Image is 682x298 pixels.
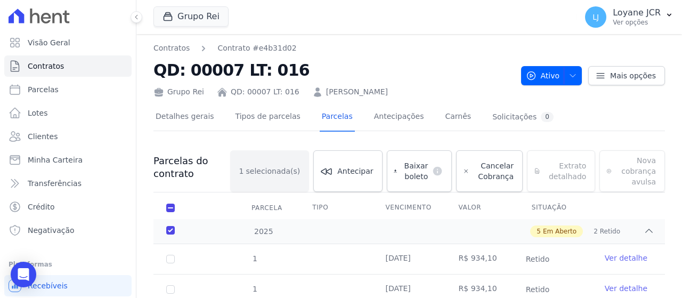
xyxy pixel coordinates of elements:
[28,131,58,142] span: Clientes
[577,2,682,32] button: LJ Loyane JCR Ver opções
[605,253,647,263] a: Ver detalhe
[299,197,372,219] th: Tipo
[239,166,244,176] span: 1
[239,197,295,219] div: Parcela
[9,258,127,271] div: Plataformas
[372,197,445,219] th: Vencimento
[217,43,296,54] a: Contrato #e4b31d02
[526,66,560,85] span: Ativo
[610,70,656,81] span: Mais opções
[28,37,70,48] span: Visão Geral
[4,196,132,218] a: Crédito
[600,227,620,236] span: Retido
[372,244,445,274] td: [DATE]
[28,84,59,95] span: Parcelas
[153,43,297,54] nav: Breadcrumb
[28,61,64,71] span: Contratos
[4,220,132,241] a: Negativação
[519,253,556,265] span: Retido
[153,43,190,54] a: Contratos
[446,197,519,219] th: Valor
[613,18,661,27] p: Ver opções
[246,166,301,176] span: selecionada(s)
[4,79,132,100] a: Parcelas
[153,86,204,98] div: Grupo Rei
[28,178,82,189] span: Transferências
[4,102,132,124] a: Lotes
[153,58,513,82] h2: QD: 00007 LT: 016
[537,227,541,236] span: 5
[320,103,355,132] a: Parcelas
[153,155,230,180] h3: Parcelas do contrato
[4,149,132,171] a: Minha Carteira
[490,103,556,132] a: Solicitações0
[543,227,577,236] span: Em Aberto
[166,255,175,263] input: Só é possível selecionar pagamentos em aberto
[519,197,592,219] th: Situação
[28,225,75,236] span: Negativação
[613,7,661,18] p: Loyane JCR
[519,283,556,296] span: Retido
[541,112,554,122] div: 0
[251,254,257,263] span: 1
[337,166,373,176] span: Antecipar
[4,55,132,77] a: Contratos
[492,112,554,122] div: Solicitações
[4,32,132,53] a: Visão Geral
[443,103,473,132] a: Carnês
[28,108,48,118] span: Lotes
[231,86,299,98] a: QD: 00007 LT: 016
[372,103,426,132] a: Antecipações
[592,13,599,21] span: LJ
[474,160,514,182] span: Cancelar Cobrança
[251,285,257,293] span: 1
[313,150,382,192] a: Antecipar
[521,66,582,85] button: Ativo
[153,43,513,54] nav: Breadcrumb
[153,103,216,132] a: Detalhes gerais
[28,280,68,291] span: Recebíveis
[4,126,132,147] a: Clientes
[456,150,523,192] a: Cancelar Cobrança
[28,155,83,165] span: Minha Carteira
[588,66,665,85] a: Mais opções
[4,173,132,194] a: Transferências
[11,262,36,287] div: Open Intercom Messenger
[326,86,388,98] a: [PERSON_NAME]
[446,244,519,274] td: R$ 934,10
[166,285,175,294] input: Só é possível selecionar pagamentos em aberto
[233,103,303,132] a: Tipos de parcelas
[594,227,598,236] span: 2
[153,6,229,27] button: Grupo Rei
[28,202,55,212] span: Crédito
[605,283,647,294] a: Ver detalhe
[4,275,132,296] a: Recebíveis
